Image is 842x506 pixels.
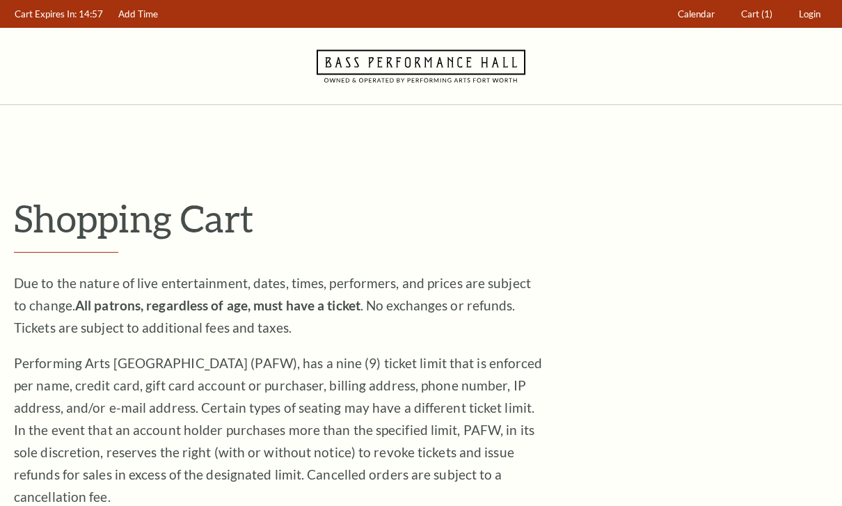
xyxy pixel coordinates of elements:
a: Cart (1) [735,1,779,28]
span: Calendar [678,8,715,19]
span: 14:57 [79,8,103,19]
a: Login [793,1,827,28]
span: Login [799,8,820,19]
span: Due to the nature of live entertainment, dates, times, performers, and prices are subject to chan... [14,275,531,335]
a: Add Time [112,1,165,28]
span: (1) [761,8,772,19]
p: Shopping Cart [14,196,828,241]
a: Calendar [672,1,722,28]
span: Cart [741,8,759,19]
span: Cart Expires In: [15,8,77,19]
strong: All patrons, regardless of age, must have a ticket [75,297,360,313]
